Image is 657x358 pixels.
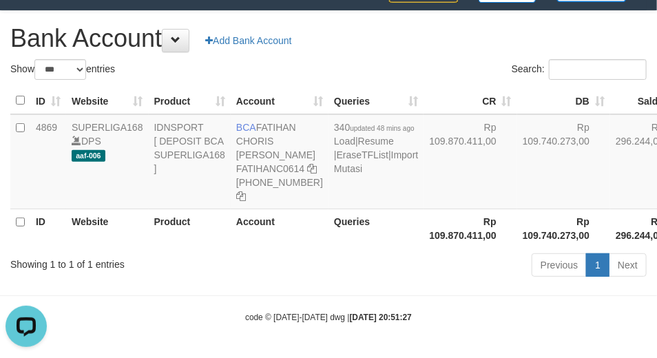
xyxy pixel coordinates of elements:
[549,59,647,80] input: Search:
[334,122,418,174] span: | | |
[245,313,412,322] small: code © [DATE]-[DATE] dwg |
[236,163,304,174] a: FATIHANC0614
[66,87,149,114] th: Website: activate to sort column ascending
[328,87,424,114] th: Queries: activate to sort column ascending
[609,253,647,277] a: Next
[72,122,143,133] a: SUPERLIGA168
[334,149,418,174] a: Import Mutasi
[196,29,300,52] a: Add Bank Account
[350,125,414,132] span: updated 48 mins ago
[307,163,317,174] a: Copy FATIHANC0614 to clipboard
[334,136,355,147] a: Load
[512,59,647,80] label: Search:
[358,136,394,147] a: Resume
[236,191,246,202] a: Copy 4062281727 to clipboard
[66,209,149,248] th: Website
[424,87,517,114] th: CR: activate to sort column ascending
[30,209,66,248] th: ID
[6,6,47,47] button: Open LiveChat chat widget
[66,114,149,209] td: DPS
[149,209,231,248] th: Product
[231,114,328,209] td: FATIHAN CHORIS [PERSON_NAME] [PHONE_NUMBER]
[231,209,328,248] th: Account
[424,209,517,248] th: Rp 109.870.411,00
[328,209,424,248] th: Queries
[231,87,328,114] th: Account: activate to sort column ascending
[30,114,66,209] td: 4869
[10,59,115,80] label: Show entries
[10,252,264,271] div: Showing 1 to 1 of 1 entries
[149,114,231,209] td: IDNSPORT [ DEPOSIT BCA SUPERLIGA168 ]
[34,59,86,80] select: Showentries
[10,25,647,52] h1: Bank Account
[517,87,610,114] th: DB: activate to sort column ascending
[337,149,388,160] a: EraseTFList
[517,209,610,248] th: Rp 109.740.273,00
[334,122,415,133] span: 340
[149,87,231,114] th: Product: activate to sort column ascending
[532,253,587,277] a: Previous
[424,114,517,209] td: Rp 109.870.411,00
[72,150,105,162] span: aaf-006
[350,313,412,322] strong: [DATE] 20:51:27
[517,114,610,209] td: Rp 109.740.273,00
[30,87,66,114] th: ID: activate to sort column ascending
[236,122,256,133] span: BCA
[586,253,609,277] a: 1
